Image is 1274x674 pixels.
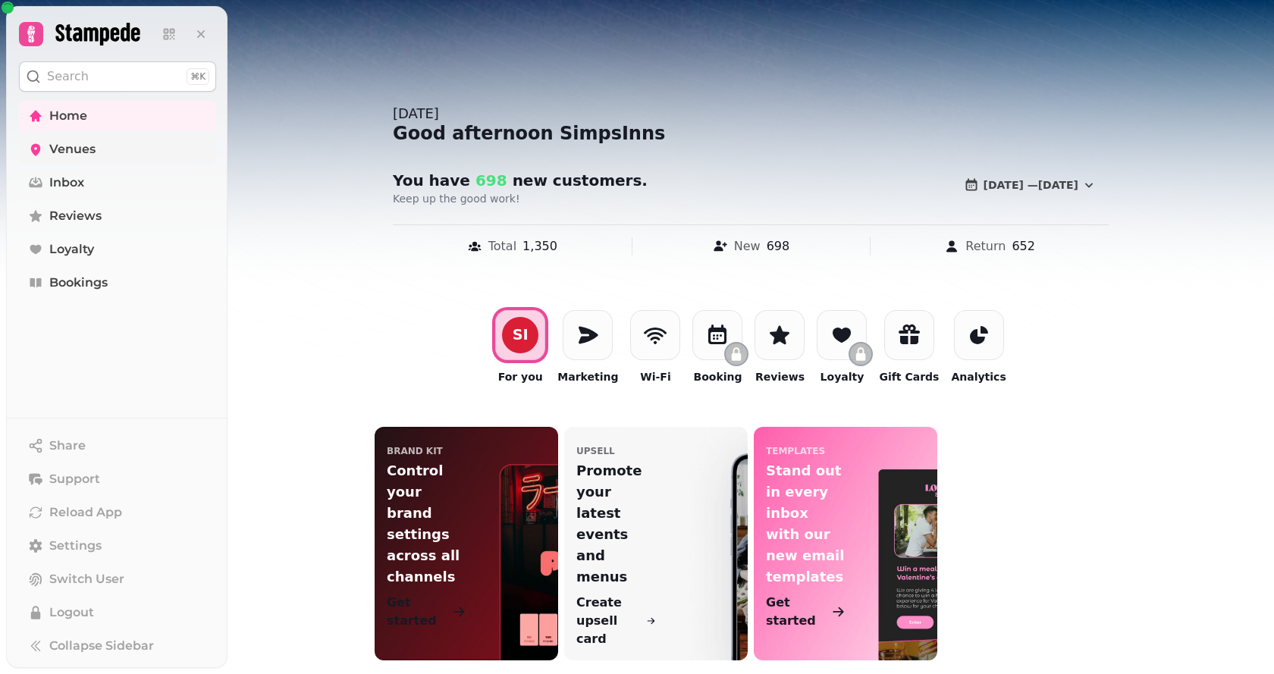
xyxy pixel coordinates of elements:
[984,180,1078,190] span: [DATE] — [DATE]
[19,497,216,528] button: Reload App
[19,431,216,461] button: Share
[49,140,96,158] span: Venues
[557,369,618,384] p: Marketing
[387,445,443,457] p: Brand Kit
[393,103,1109,124] div: [DATE]
[187,68,209,85] div: ⌘K
[498,369,543,384] p: For you
[821,369,864,384] p: Loyalty
[952,170,1109,200] button: [DATE] —[DATE]
[393,191,781,206] p: Keep up the good work!
[49,637,154,655] span: Collapse Sidebar
[49,274,108,292] span: Bookings
[49,437,86,455] span: Share
[19,631,216,661] button: Collapse Sidebar
[49,570,124,588] span: Switch User
[693,369,742,384] p: Booking
[47,67,89,86] p: Search
[576,594,643,648] p: Create upsell card
[766,445,825,457] p: templates
[19,531,216,561] a: Settings
[393,170,684,191] h2: You have new customer s .
[19,201,216,231] a: Reviews
[49,470,100,488] span: Support
[564,427,748,660] a: upsellPromote your latest events and menusCreate upsell card
[19,134,216,165] a: Venues
[375,427,558,660] a: Brand KitControl your brand settings across all channelsGet started
[19,268,216,298] a: Bookings
[387,594,449,630] p: Get started
[766,594,828,630] p: Get started
[576,460,656,588] p: Promote your latest events and menus
[766,460,846,588] p: Stand out in every inbox with our new email templates
[49,537,102,555] span: Settings
[49,603,94,622] span: Logout
[19,597,216,628] button: Logout
[513,328,529,342] div: S I
[754,427,937,660] a: templatesStand out in every inbox with our new email templatesGet started
[19,168,216,198] a: Inbox
[470,171,507,190] span: 698
[879,369,939,384] p: Gift Cards
[49,207,102,225] span: Reviews
[387,460,466,588] p: Control your brand settings across all channels
[640,369,670,384] p: Wi-Fi
[19,464,216,494] button: Support
[19,61,216,92] button: Search⌘K
[49,107,87,125] span: Home
[951,369,1006,384] p: Analytics
[576,445,615,457] p: upsell
[755,369,805,384] p: Reviews
[49,174,84,192] span: Inbox
[19,101,216,131] a: Home
[393,121,1109,146] div: Good afternoon SimpsInns
[49,240,94,259] span: Loyalty
[19,234,216,265] a: Loyalty
[49,503,122,522] span: Reload App
[19,564,216,594] button: Switch User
